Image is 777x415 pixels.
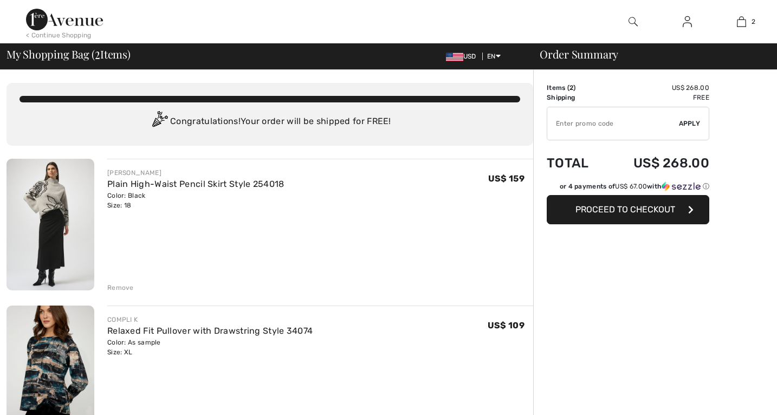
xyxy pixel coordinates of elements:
td: US$ 268.00 [605,145,709,181]
a: Sign In [674,15,701,29]
span: EN [487,53,501,60]
img: 1ère Avenue [26,9,103,30]
img: US Dollar [446,53,463,61]
img: search the website [629,15,638,28]
img: My Info [683,15,692,28]
div: or 4 payments of with [560,181,709,191]
img: Congratulation2.svg [148,111,170,133]
img: Sezzle [662,181,701,191]
span: US$ 67.00 [615,183,647,190]
span: 2 [569,84,573,92]
td: US$ 268.00 [605,83,709,93]
span: My Shopping Bag ( Items) [7,49,131,60]
div: < Continue Shopping [26,30,92,40]
span: 2 [752,17,755,27]
div: COMPLI K [107,315,313,325]
td: Free [605,93,709,102]
td: Shipping [547,93,605,102]
iframe: Opens a widget where you can find more information [707,382,766,410]
span: US$ 109 [488,320,525,330]
div: [PERSON_NAME] [107,168,284,178]
button: Proceed to Checkout [547,195,709,224]
td: Items ( ) [547,83,605,93]
img: Plain High-Waist Pencil Skirt Style 254018 [7,159,94,290]
a: Relaxed Fit Pullover with Drawstring Style 34074 [107,326,313,336]
span: USD [446,53,481,60]
span: 2 [95,46,100,60]
div: Color: As sample Size: XL [107,338,313,357]
img: My Bag [737,15,746,28]
div: Remove [107,283,134,293]
div: Color: Black Size: 18 [107,191,284,210]
div: Congratulations! Your order will be shipped for FREE! [20,111,520,133]
span: Proceed to Checkout [575,204,675,215]
a: 2 [715,15,768,28]
span: Apply [679,119,701,128]
a: Plain High-Waist Pencil Skirt Style 254018 [107,179,284,189]
div: or 4 payments ofUS$ 67.00withSezzle Click to learn more about Sezzle [547,181,709,195]
span: US$ 159 [488,173,525,184]
div: Order Summary [527,49,770,60]
td: Total [547,145,605,181]
input: Promo code [547,107,679,140]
